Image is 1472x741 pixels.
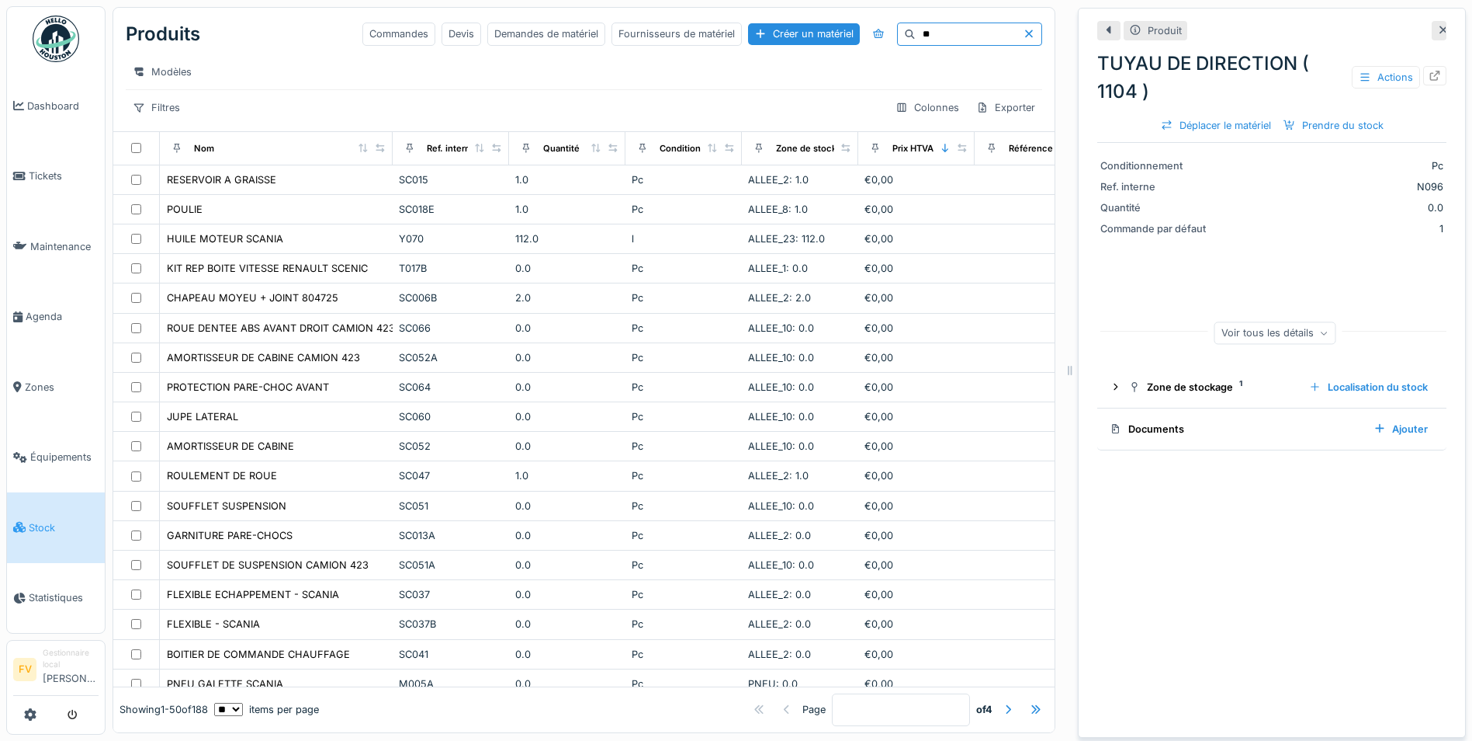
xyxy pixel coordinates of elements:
[399,439,503,454] div: SC052
[748,678,798,690] span: PNEU: 0.0
[1100,221,1217,236] div: Commande par défaut
[515,202,619,217] div: 1.0
[399,202,503,217] div: SC018E
[748,233,825,245] span: ALLEE_23: 112.0
[864,468,968,483] div: €0,00
[864,528,968,543] div: €0,00
[167,499,286,513] div: SOUFFLET SUSPENSION
[515,587,619,602] div: 0.0
[7,563,105,634] a: Statistiques
[515,261,619,276] div: 0.0
[864,290,968,305] div: €0,00
[864,321,968,336] div: €0,00
[399,558,503,572] div: SC051A
[632,321,736,336] div: Pc
[969,96,1042,119] div: Exporter
[864,587,968,602] div: €0,00
[7,211,105,282] a: Maintenance
[1303,377,1434,398] div: Localisation du stock
[515,677,619,691] div: 0.0
[1352,66,1420,89] div: Actions
[7,352,105,423] a: Zones
[487,23,605,45] div: Demandes de matériel
[632,439,736,454] div: Pc
[748,440,814,452] span: ALLEE_10: 0.0
[126,96,187,119] div: Filtres
[632,261,736,276] div: Pc
[611,23,742,45] div: Fournisseurs de matériel
[748,322,814,334] span: ALLEE_10: 0.0
[1009,142,1110,155] div: Référence constructeur
[167,468,277,483] div: ROULEMENT DE ROUE
[1100,179,1217,194] div: Ref. interne
[515,558,619,572] div: 0.0
[167,321,395,336] div: ROUE DENTEE ABS AVANT DROIT CAMION 423
[864,499,968,513] div: €0,00
[442,23,481,45] div: Devis
[399,587,503,602] div: SC037
[632,647,736,662] div: Pc
[515,528,619,543] div: 0.0
[29,520,99,535] span: Stock
[214,702,319,717] div: items per page
[362,23,435,45] div: Commandes
[33,16,79,62] img: Badge_color-CXgf-gQk.svg
[7,71,105,141] a: Dashboard
[515,290,619,305] div: 2.0
[194,142,214,155] div: Nom
[119,702,208,717] div: Showing 1 - 50 of 188
[399,409,503,424] div: SC060
[1223,158,1443,173] div: Pc
[632,617,736,631] div: Pc
[748,292,811,304] span: ALLEE_2: 2.0
[399,499,503,513] div: SC051
[515,499,619,513] div: 0.0
[167,647,350,662] div: BOITIER DE COMMANDE CHAUFFAGE
[1103,373,1440,402] summary: Zone de stockage1Localisation du stock
[1367,419,1434,440] div: Ajouter
[167,380,329,395] div: PROTECTION PARE-CHOC AVANT
[399,350,503,365] div: SC052A
[515,409,619,424] div: 0.0
[748,618,811,630] span: ALLEE_2: 0.0
[515,380,619,395] div: 0.0
[632,290,736,305] div: Pc
[399,261,503,276] div: T017B
[748,411,814,423] span: ALLEE_10: 0.0
[43,647,99,692] li: [PERSON_NAME]
[515,617,619,631] div: 0.0
[167,528,293,543] div: GARNITURE PARE-CHOCS
[776,142,852,155] div: Zone de stockage
[632,409,736,424] div: Pc
[864,617,968,631] div: €0,00
[167,617,260,631] div: FLEXIBLE - SCANIA
[13,647,99,696] a: FV Gestionnaire local[PERSON_NAME]
[1223,200,1443,215] div: 0.0
[1097,50,1446,106] div: TUYAU DE DIRECTION ( 1104 )
[864,350,968,365] div: €0,00
[748,470,809,482] span: ALLEE_2: 1.0
[399,617,503,631] div: SC037B
[7,492,105,563] a: Stock
[29,590,99,605] span: Statistiques
[632,587,736,602] div: Pc
[399,647,503,662] div: SC041
[632,380,736,395] div: Pc
[1277,115,1390,136] div: Prendre du stock
[515,350,619,365] div: 0.0
[30,450,99,464] span: Équipements
[515,231,619,246] div: 112.0
[892,142,933,155] div: Prix HTVA
[748,23,860,44] div: Créer un matériel
[399,677,503,691] div: M005A
[7,423,105,493] a: Équipements
[864,647,968,662] div: €0,00
[543,142,580,155] div: Quantité
[167,558,369,572] div: SOUFFLET DE SUSPENSION CAMION 423
[864,231,968,246] div: €0,00
[515,468,619,483] div: 1.0
[1103,415,1440,444] summary: DocumentsAjouter
[632,558,736,572] div: Pc
[515,439,619,454] div: 0.0
[632,172,736,187] div: Pc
